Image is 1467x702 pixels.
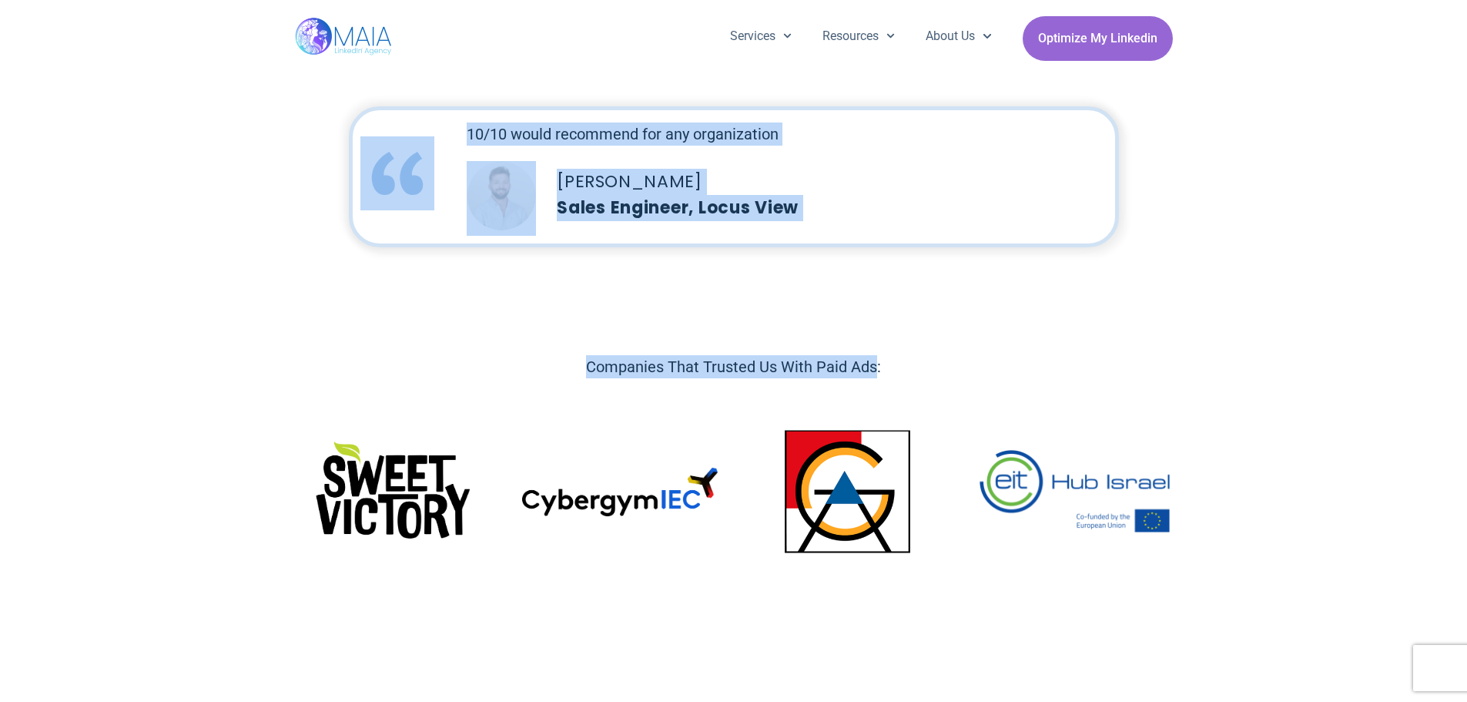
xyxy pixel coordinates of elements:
[977,449,1173,534] img: EIT-HUB-ISRAEL-LOGO-SUMMIT-1-1024x444 (1)
[522,468,718,522] div: 2 / 6
[295,423,491,561] img: $OwNX5LDC34w6wqMnsaxDKaRVNkuSzWXvGhDW5fUi8uqd8sg6cxLca9
[910,16,1006,56] a: About Us
[750,394,946,589] img: W_960_0
[557,169,1147,195] h5: [PERSON_NAME]
[467,123,1147,146] h2: 10/10 would recommend for any organization
[807,16,910,56] a: Resources
[557,195,1147,221] p: Sales Engineer, Locus View​
[522,468,718,516] img: Dark-modeoff-Gradienton
[1023,16,1173,61] a: Optimize My Linkedin
[295,423,491,566] div: 1 / 6
[1038,24,1157,53] span: Optimize My Linkedin
[586,355,881,378] h3: Companies That Trusted Us With Paid Ads:
[715,16,1007,56] nav: Menu
[750,394,946,595] div: 3 / 6
[295,394,1173,595] div: Image Carousel
[360,136,434,210] img: blue-quotes
[977,449,1173,539] div: 4 / 6
[467,161,536,230] img: Picture of Anshel Axelbaum
[715,16,807,56] a: Services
